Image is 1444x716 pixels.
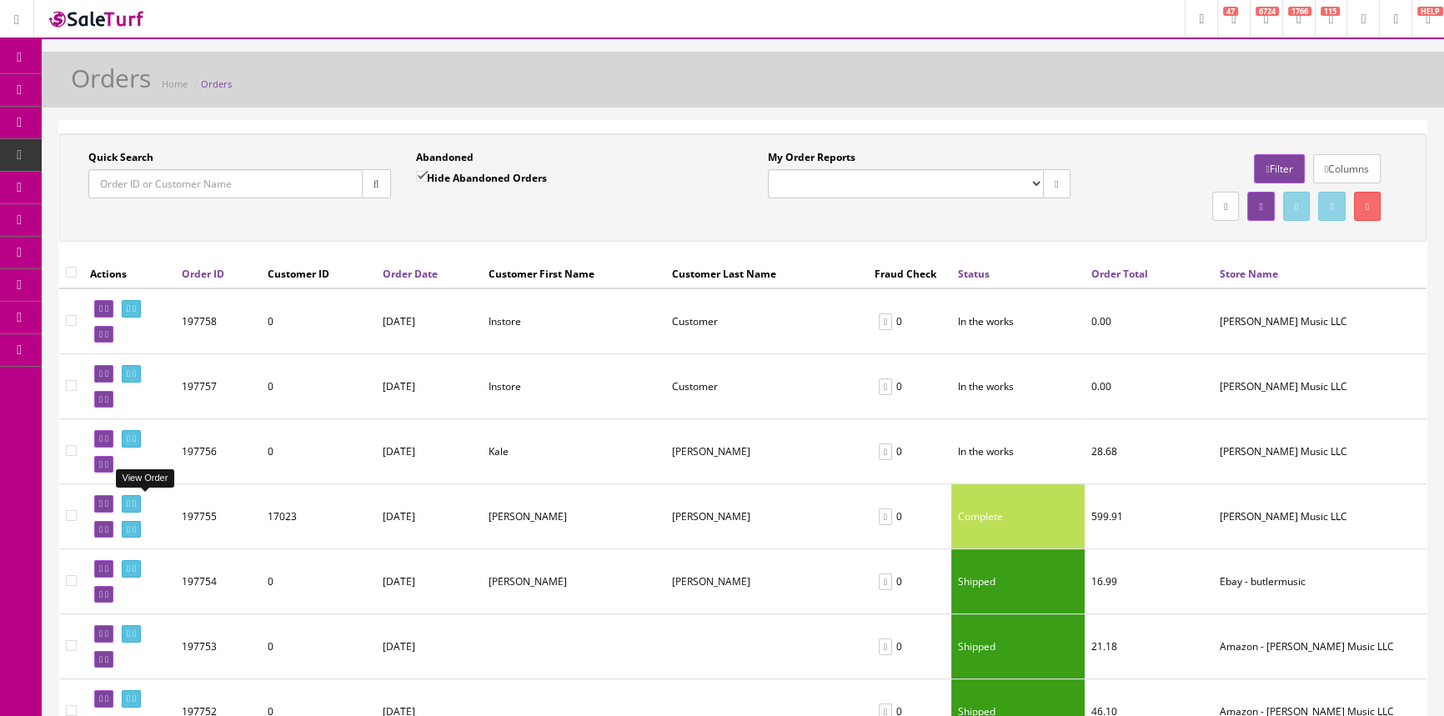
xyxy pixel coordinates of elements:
td: 0 [868,614,951,679]
input: Hide Abandoned Orders [416,171,427,182]
td: 197753 [175,614,261,679]
span: 6724 [1256,7,1279,16]
th: Customer ID [261,258,376,288]
th: Fraud Check [868,258,951,288]
td: 17023 [261,484,376,549]
td: Amazon - Butler Music LLC [1213,614,1426,679]
td: Butler Music LLC [1213,354,1426,419]
td: Kale [482,419,665,484]
label: My Order Reports [768,150,855,165]
td: Kocourek [665,419,868,484]
td: [DATE] [376,419,482,484]
td: Sam [482,484,665,549]
td: 0 [261,614,376,679]
td: 197757 [175,354,261,419]
td: 0 [261,288,376,354]
td: 28.68 [1085,419,1213,484]
td: [DATE] [376,288,482,354]
td: 197758 [175,288,261,354]
a: Home [162,78,188,90]
td: 0 [868,549,951,614]
td: [DATE] [376,614,482,679]
td: 0 [868,484,951,549]
td: Shipped [951,614,1085,679]
span: 115 [1321,7,1340,16]
td: Shipped [951,549,1085,614]
span: 1766 [1288,7,1311,16]
a: Filter [1254,154,1304,183]
td: 0 [261,419,376,484]
td: 0 [868,288,951,354]
td: In the works [951,419,1085,484]
a: Order Date [383,267,438,281]
td: Customer [665,288,868,354]
td: 16.99 [1085,549,1213,614]
td: 197755 [175,484,261,549]
td: Customer [665,354,868,419]
td: 197756 [175,419,261,484]
td: In the works [951,288,1085,354]
img: SaleTurf [47,8,147,30]
td: Butler Music LLC [1213,288,1426,354]
td: 0.00 [1085,354,1213,419]
label: Hide Abandoned Orders [416,169,547,186]
td: Instore [482,288,665,354]
td: 197754 [175,549,261,614]
span: HELP [1417,7,1443,16]
td: 0 [261,549,376,614]
td: 0 [261,354,376,419]
td: Butler Music LLC [1213,419,1426,484]
td: Instore [482,354,665,419]
div: View Order [116,469,175,487]
th: Customer First Name [482,258,665,288]
td: Casallas [665,549,868,614]
td: In the works [951,354,1085,419]
td: 0 [868,419,951,484]
td: Juan [482,549,665,614]
a: Orders [201,78,232,90]
th: Actions [83,258,175,288]
th: Customer Last Name [665,258,868,288]
td: 0.00 [1085,288,1213,354]
td: Butler Music LLC [1213,484,1426,549]
a: Status [958,267,990,281]
td: 599.91 [1085,484,1213,549]
label: Quick Search [88,150,153,165]
a: Order ID [182,267,224,281]
td: Ebay - butlermusic [1213,549,1426,614]
a: Columns [1313,154,1381,183]
td: Lanius [665,484,868,549]
a: Order Total [1091,267,1148,281]
a: Store Name [1220,267,1278,281]
td: [DATE] [376,354,482,419]
span: 47 [1223,7,1238,16]
td: Complete [951,484,1085,549]
td: [DATE] [376,484,482,549]
td: 21.18 [1085,614,1213,679]
td: [DATE] [376,549,482,614]
h1: Orders [71,64,151,92]
label: Abandoned [416,150,474,165]
td: 0 [868,354,951,419]
input: Order ID or Customer Name [88,169,363,198]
